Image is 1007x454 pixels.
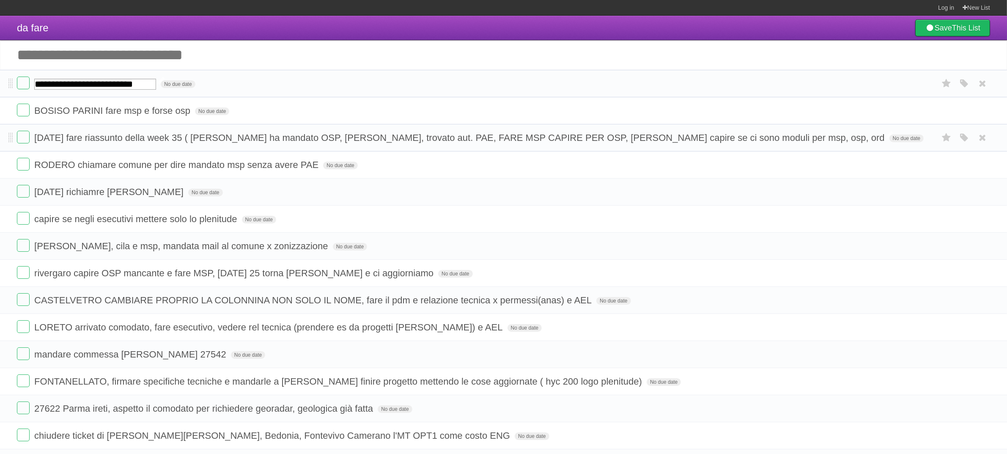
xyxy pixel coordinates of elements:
[333,243,367,250] span: No due date
[17,320,30,333] label: Done
[438,270,472,278] span: No due date
[17,185,30,198] label: Done
[915,19,990,36] a: SaveThis List
[17,77,30,89] label: Done
[17,429,30,441] label: Done
[17,374,30,387] label: Done
[17,131,30,143] label: Done
[938,131,955,145] label: Star task
[647,378,681,386] span: No due date
[34,214,239,224] span: capire se negli esecutivi mettere solo lo plenitude
[17,212,30,225] label: Done
[161,80,195,88] span: No due date
[17,239,30,252] label: Done
[34,295,594,305] span: CASTELVETRO CAMBIARE PROPRIO LA COLONNINA NON SOLO IL NOME, fare il pdm e relazione tecnica x per...
[34,241,330,251] span: [PERSON_NAME], cila e msp, mandata mail al comune x zonizzazione
[231,351,265,359] span: No due date
[378,405,412,413] span: No due date
[34,132,887,143] span: [DATE] fare riassunto della week 35 ( [PERSON_NAME] ha mandato OSP, [PERSON_NAME], trovato aut. P...
[508,324,542,332] span: No due date
[188,189,222,196] span: No due date
[596,297,631,305] span: No due date
[34,403,375,414] span: 27622 Parma ireti, aspetto il comodato per richiedere georadar, geologica già fatta
[17,402,30,414] label: Done
[34,376,644,387] span: FONTANELLATO, firmare specifiche tecniche e mandarle a [PERSON_NAME] finire progetto mettendo le ...
[952,24,980,32] b: This List
[889,135,924,142] span: No due date
[17,293,30,306] label: Done
[242,216,276,223] span: No due date
[34,105,192,116] span: BOSISO PARINI fare msp e forse osp
[515,432,549,440] span: No due date
[17,266,30,279] label: Done
[34,268,436,278] span: rivergaro capire OSP mancante e fare MSP, [DATE] 25 torna [PERSON_NAME] e ci aggiorniamo
[323,162,357,169] span: No due date
[17,22,49,33] span: da fare
[34,160,321,170] span: RODERO chiamare comune per dire mandato msp senza avere PAE
[17,104,30,116] label: Done
[195,107,229,115] span: No due date
[34,349,228,360] span: mandare commessa [PERSON_NAME] 27542
[34,430,512,441] span: chiudere ticket di [PERSON_NAME][PERSON_NAME], Bedonia, Fontevivo Camerano l'MT OPT1 come costo ENG
[17,158,30,171] label: Done
[34,187,186,197] span: [DATE] richiamre [PERSON_NAME]
[938,77,955,91] label: Star task
[17,347,30,360] label: Done
[34,322,505,333] span: LORETO arrivato comodato, fare esecutivo, vedere rel tecnica (prendere es da progetti [PERSON_NAM...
